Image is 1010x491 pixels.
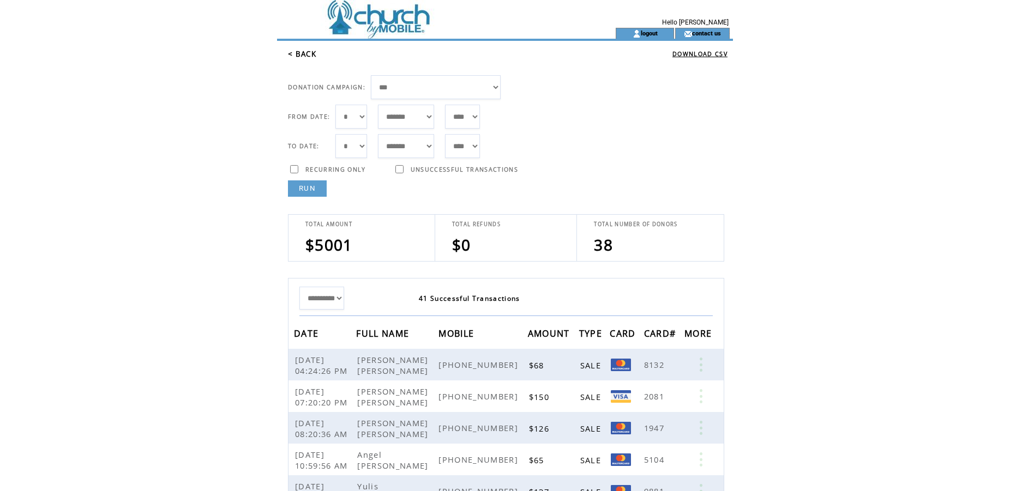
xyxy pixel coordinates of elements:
span: RECURRING ONLY [305,166,366,173]
span: $5001 [305,234,353,255]
span: [PERSON_NAME] [PERSON_NAME] [357,386,431,408]
span: 1947 [644,422,667,433]
a: DATE [294,330,321,336]
span: [PHONE_NUMBER] [438,359,521,370]
span: CARD# [644,325,679,345]
a: contact us [692,29,721,37]
span: 41 Successful Transactions [419,294,520,303]
span: TO DATE: [288,142,320,150]
span: [PHONE_NUMBER] [438,422,521,433]
span: UNSUCCESSFUL TRANSACTIONS [411,166,518,173]
span: [DATE] 10:59:56 AM [295,449,351,471]
span: SALE [580,391,604,402]
span: [PHONE_NUMBER] [438,391,521,402]
span: [PERSON_NAME] [PERSON_NAME] [357,417,431,439]
img: contact_us_icon.gif [684,29,692,38]
span: TOTAL REFUNDS [452,221,501,228]
span: 2081 [644,391,667,402]
a: MOBILE [438,330,477,336]
a: DOWNLOAD CSV [672,50,728,58]
span: TOTAL NUMBER OF DONORS [594,221,677,228]
span: [PERSON_NAME] [PERSON_NAME] [357,354,431,376]
span: $126 [529,423,552,434]
span: SALE [580,454,604,465]
img: Mastercard [611,359,631,371]
span: [DATE] 08:20:36 AM [295,417,351,439]
a: < BACK [288,49,316,59]
span: 8132 [644,359,667,370]
span: $68 [529,360,547,371]
span: TYPE [579,325,605,345]
span: [DATE] 07:20:20 PM [295,386,351,408]
span: Angel [PERSON_NAME] [357,449,431,471]
a: RUN [288,180,327,197]
span: FROM DATE: [288,113,330,120]
a: TYPE [579,330,605,336]
span: $0 [452,234,471,255]
img: Mastercard [611,453,631,466]
a: logout [641,29,658,37]
span: SALE [580,423,604,434]
a: CARD# [644,330,679,336]
span: Hello [PERSON_NAME] [662,19,729,26]
span: TOTAL AMOUNT [305,221,352,228]
span: SALE [580,360,604,371]
a: FULL NAME [356,330,412,336]
a: CARD [610,330,638,336]
span: [PHONE_NUMBER] [438,454,521,465]
span: DATE [294,325,321,345]
span: MOBILE [438,325,477,345]
img: Mastercard [611,422,631,434]
span: $65 [529,454,547,465]
a: AMOUNT [528,330,573,336]
span: MORE [684,325,714,345]
span: $150 [529,391,552,402]
span: DONATION CAMPAIGN: [288,83,365,91]
span: AMOUNT [528,325,573,345]
span: FULL NAME [356,325,412,345]
img: Visa [611,390,631,403]
span: [DATE] 04:24:26 PM [295,354,351,376]
span: CARD [610,325,638,345]
span: 5104 [644,454,667,465]
img: account_icon.gif [633,29,641,38]
span: 38 [594,234,613,255]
